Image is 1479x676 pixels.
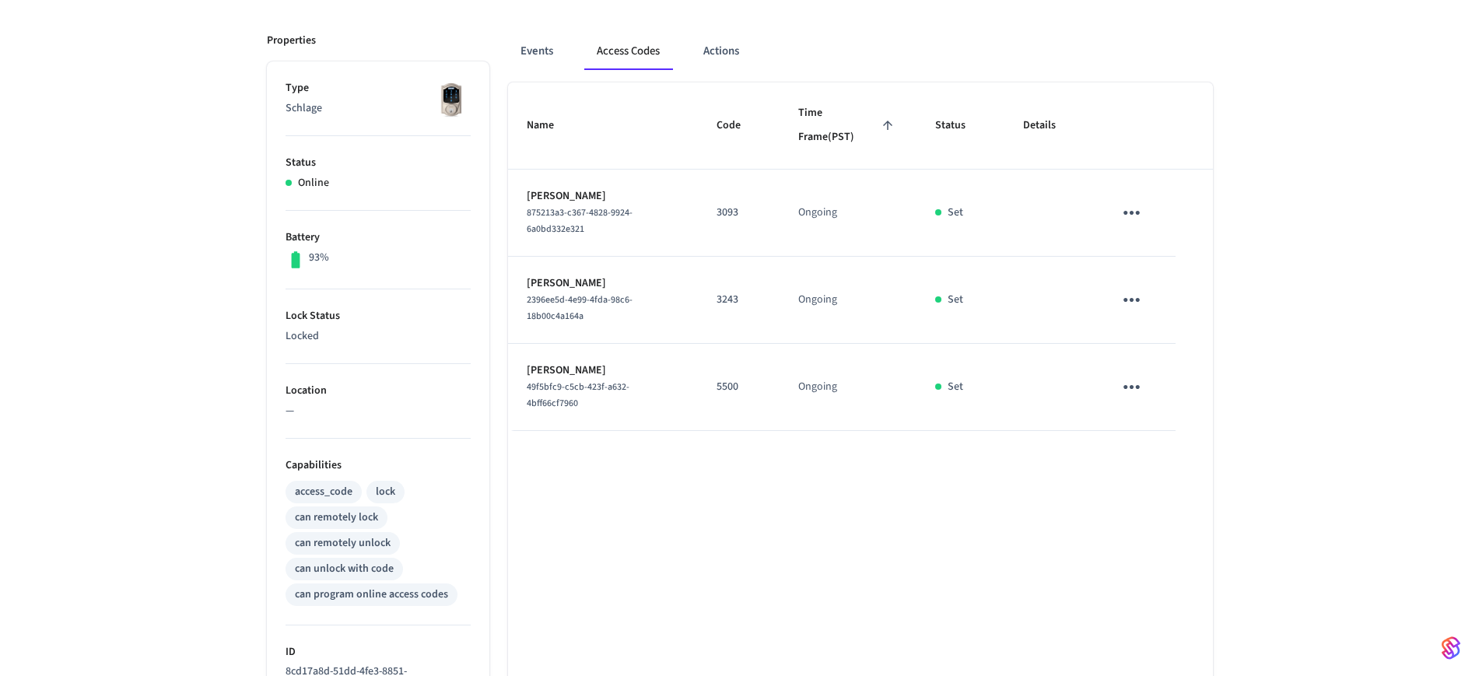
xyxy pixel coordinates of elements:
td: Ongoing [780,257,916,344]
div: can remotely unlock [295,535,391,552]
p: 3243 [717,292,761,308]
p: Set [948,379,963,395]
p: ID [286,644,471,660]
button: Actions [691,33,752,70]
p: Type [286,80,471,96]
span: 875213a3-c367-4828-9924-6a0bd332e321 [527,206,633,236]
div: lock [376,484,395,500]
div: can unlock with code [295,561,394,577]
span: Details [1023,114,1076,138]
p: Battery [286,229,471,246]
p: 3093 [717,205,761,221]
div: access_code [295,484,352,500]
p: [PERSON_NAME] [527,363,680,379]
p: Online [298,175,329,191]
div: ant example [508,33,1213,70]
div: can remotely lock [295,510,378,526]
p: [PERSON_NAME] [527,188,680,205]
p: [PERSON_NAME] [527,275,680,292]
td: Ongoing [780,170,916,257]
p: Location [286,383,471,399]
span: 2396ee5d-4e99-4fda-98c6-18b00c4a164a [527,293,633,323]
p: Set [948,205,963,221]
p: Status [286,155,471,171]
img: Schlage Sense Smart Deadbolt with Camelot Trim, Front [432,80,471,119]
td: Ongoing [780,344,916,431]
span: Status [935,114,986,138]
p: — [286,403,471,419]
p: Capabilities [286,457,471,474]
p: 5500 [717,379,761,395]
p: Locked [286,328,471,345]
span: Name [527,114,574,138]
button: Access Codes [584,33,672,70]
p: Schlage [286,100,471,117]
div: can program online access codes [295,587,448,603]
p: Lock Status [286,308,471,324]
span: 49f5bfc9-c5cb-423f-a632-4bff66cf7960 [527,380,629,410]
img: SeamLogoGradient.69752ec5.svg [1442,636,1460,660]
span: Time Frame(PST) [798,101,898,150]
p: Set [948,292,963,308]
p: Properties [267,33,316,49]
span: Code [717,114,761,138]
table: sticky table [508,82,1213,431]
p: 93% [309,250,329,266]
button: Events [508,33,566,70]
